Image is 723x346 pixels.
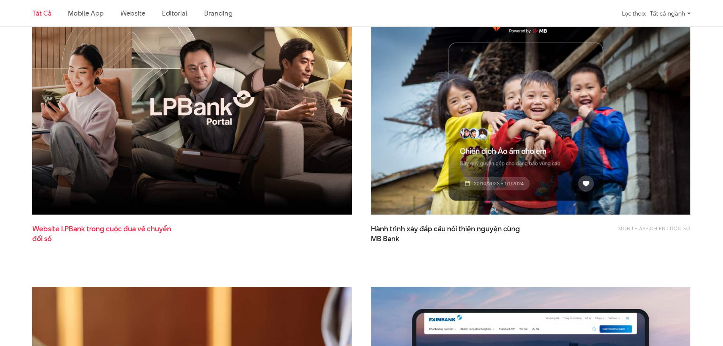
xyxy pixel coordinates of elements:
a: Hành trình xây đắp cầu nối thiện nguyện cùngMB Bank [371,224,523,243]
a: Chiến lược số [650,225,690,232]
span: Website LPBank trong cuộc đua về chuyển [32,224,184,243]
span: MB Bank [371,234,399,244]
div: , [562,224,690,239]
span: đổi số [32,234,52,244]
a: Branding [204,8,232,18]
a: Website [120,8,145,18]
div: Lọc theo: [622,7,646,20]
a: Mobile app [68,8,103,18]
img: thumb [371,0,690,215]
a: Website LPBank trong cuộc đua về chuyểnđổi số [32,224,184,243]
a: Mobile app [618,225,649,232]
div: Tất cả ngành [650,7,691,20]
span: Hành trình xây đắp cầu nối thiện nguyện cùng [371,224,523,243]
img: LPBank portal [32,0,352,215]
a: Tất cả [32,8,51,18]
a: Editorial [162,8,187,18]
